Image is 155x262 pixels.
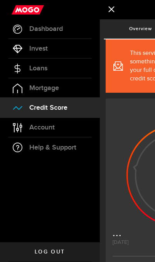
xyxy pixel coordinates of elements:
span: Dashboard [29,26,63,32]
span: Help & Support [29,144,76,151]
span: Log out [35,249,65,255]
span: Invest [29,45,48,52]
span: Mortgage [29,85,59,92]
button: Open LiveChat chat widget [6,3,29,26]
span: Loans [29,65,47,72]
span: Credit Score [29,104,67,111]
span: Account [29,124,55,131]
